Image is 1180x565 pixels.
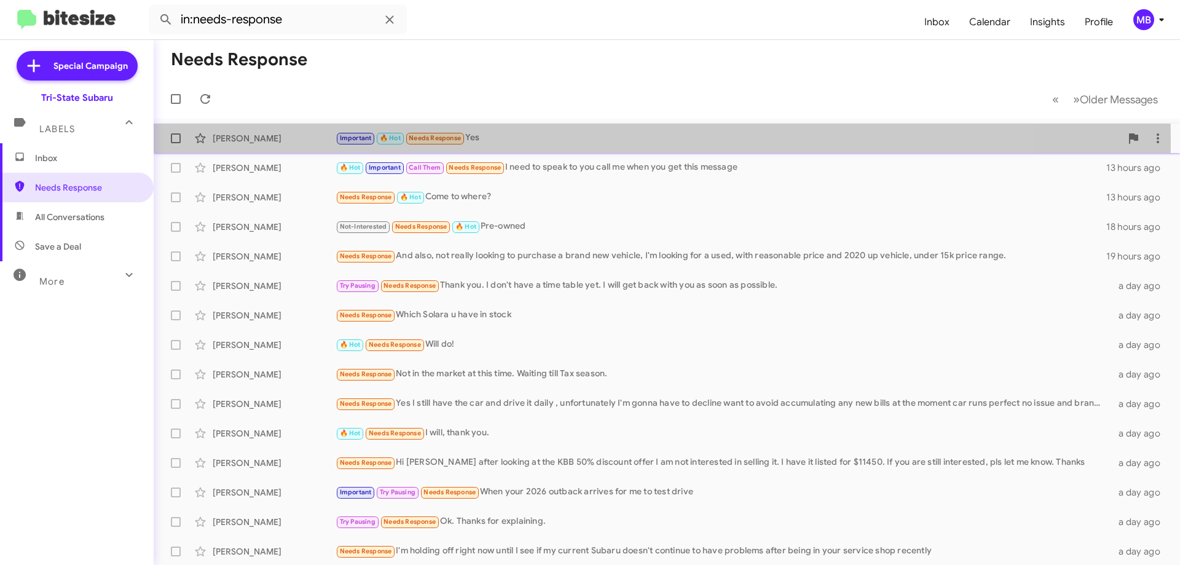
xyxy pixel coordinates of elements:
[1111,309,1170,322] div: a day ago
[1111,398,1170,410] div: a day ago
[340,282,376,290] span: Try Pausing
[39,276,65,287] span: More
[340,488,372,496] span: Important
[340,459,392,467] span: Needs Response
[1066,87,1165,112] button: Next
[336,308,1111,322] div: Which Solara u have in stock
[340,311,392,319] span: Needs Response
[336,544,1111,558] div: I'm holding off right now until I see if my current Subaru doesn't continue to have problems afte...
[409,164,441,172] span: Call Them
[149,5,407,34] input: Search
[1075,4,1123,40] a: Profile
[383,518,436,526] span: Needs Response
[340,547,392,555] span: Needs Response
[400,193,421,201] span: 🔥 Hot
[1080,93,1158,106] span: Older Messages
[213,457,336,469] div: [PERSON_NAME]
[213,132,336,144] div: [PERSON_NAME]
[1111,427,1170,440] div: a day ago
[336,426,1111,440] div: I will, thank you.
[213,162,336,174] div: [PERSON_NAME]
[336,515,1111,529] div: Ok. Thanks for explaining.
[213,486,336,499] div: [PERSON_NAME]
[383,282,436,290] span: Needs Response
[340,429,361,437] span: 🔥 Hot
[1111,516,1170,528] div: a day ago
[1106,221,1170,233] div: 18 hours ago
[1045,87,1165,112] nav: Page navigation example
[336,485,1111,499] div: When your 2026 outback arrives for me to test drive
[213,398,336,410] div: [PERSON_NAME]
[369,164,401,172] span: Important
[35,240,81,253] span: Save a Deal
[409,134,461,142] span: Needs Response
[369,429,421,437] span: Needs Response
[213,309,336,322] div: [PERSON_NAME]
[35,152,140,164] span: Inbox
[213,427,336,440] div: [PERSON_NAME]
[336,456,1111,470] div: Hi [PERSON_NAME] after looking at the KBB 50% discount offer I am not interested in selling it. I...
[1111,280,1170,292] div: a day ago
[449,164,501,172] span: Needs Response
[213,250,336,263] div: [PERSON_NAME]
[336,338,1111,352] div: Will do!
[213,545,336,558] div: [PERSON_NAME]
[171,50,307,69] h1: Needs Response
[336,397,1111,411] div: Yes I still have the car and drive it daily , unfortunately I'm gonna have to decline want to avo...
[41,92,113,104] div: Tri-State Subaru
[340,193,392,201] span: Needs Response
[1111,339,1170,351] div: a day ago
[213,280,336,292] div: [PERSON_NAME]
[336,249,1106,263] div: And also, not really looking to purchase a brand new vehicle, I'm looking for a used, with reason...
[395,223,447,231] span: Needs Response
[39,124,75,135] span: Labels
[1123,9,1166,30] button: MB
[336,367,1111,381] div: Not in the market at this time. Waiting till Tax season.
[340,518,376,526] span: Try Pausing
[1052,92,1059,107] span: «
[213,368,336,381] div: [PERSON_NAME]
[1106,191,1170,203] div: 13 hours ago
[336,160,1106,175] div: I need to speak to you call me when you get this message
[959,4,1020,40] a: Calendar
[35,181,140,194] span: Needs Response
[1106,162,1170,174] div: 13 hours ago
[336,190,1106,204] div: Come to where?
[1111,368,1170,381] div: a day ago
[340,134,372,142] span: Important
[369,341,421,349] span: Needs Response
[1020,4,1075,40] a: Insights
[1111,545,1170,558] div: a day ago
[336,279,1111,293] div: Thank you. I don't have a time table yet. I will get back with you as soon as possible.
[340,370,392,378] span: Needs Response
[340,400,392,408] span: Needs Response
[1045,87,1066,112] button: Previous
[423,488,476,496] span: Needs Response
[213,516,336,528] div: [PERSON_NAME]
[340,341,361,349] span: 🔥 Hot
[1111,486,1170,499] div: a day ago
[213,221,336,233] div: [PERSON_NAME]
[914,4,959,40] a: Inbox
[213,339,336,351] div: [PERSON_NAME]
[1106,250,1170,263] div: 19 hours ago
[1133,9,1154,30] div: MB
[455,223,476,231] span: 🔥 Hot
[17,51,138,81] a: Special Campaign
[340,252,392,260] span: Needs Response
[380,488,415,496] span: Try Pausing
[336,131,1121,145] div: Yes
[340,164,361,172] span: 🔥 Hot
[35,211,104,223] span: All Conversations
[380,134,401,142] span: 🔥 Hot
[336,219,1106,234] div: Pre-owned
[213,191,336,203] div: [PERSON_NAME]
[1073,92,1080,107] span: »
[340,223,387,231] span: Not-Interested
[53,60,128,72] span: Special Campaign
[1111,457,1170,469] div: a day ago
